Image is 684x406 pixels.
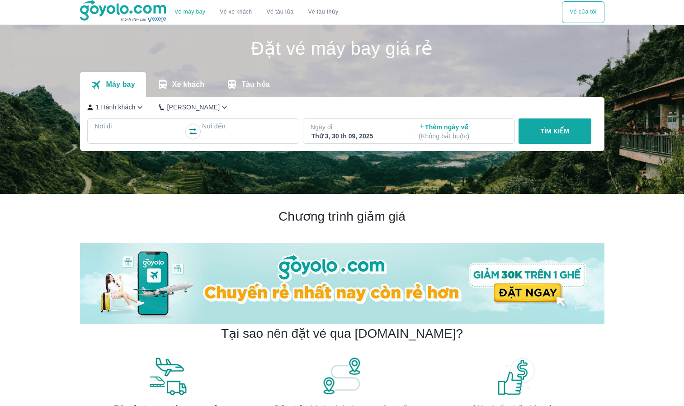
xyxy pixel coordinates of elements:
a: Vé máy bay [175,9,205,15]
p: Nơi đi [95,122,184,131]
div: choose transportation mode [562,1,604,23]
img: banner-home [80,243,604,324]
h2: Chương trình giảm giá [80,208,604,225]
p: 1 Hành khách [96,103,136,112]
div: Thứ 3, 30 th 09, 2025 [311,132,399,141]
a: Vé tàu lửa [259,1,301,23]
img: banner [496,356,537,396]
h1: Đặt vé máy bay giá rẻ [80,39,604,57]
button: Vé của tôi [562,1,604,23]
p: TÌM KIẾM [540,127,569,136]
button: TÌM KIẾM [519,118,591,144]
img: banner [147,356,188,396]
a: Vé xe khách [220,9,252,15]
p: Tàu hỏa [241,80,270,89]
p: [PERSON_NAME] [167,103,220,112]
p: ( Không bắt buộc ) [419,132,506,141]
p: Nơi đến [202,122,292,131]
div: transportation tabs [80,72,281,97]
img: banner [321,356,362,396]
h2: Tại sao nên đặt vé qua [DOMAIN_NAME]? [221,326,463,342]
button: Vé tàu thủy [301,1,345,23]
div: choose transportation mode [167,1,345,23]
p: Ngày đi [311,123,400,132]
p: Xe khách [172,80,204,89]
p: Thêm ngày về [419,123,506,141]
button: [PERSON_NAME] [159,103,229,112]
p: Máy bay [106,80,135,89]
button: 1 Hành khách [87,103,145,112]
